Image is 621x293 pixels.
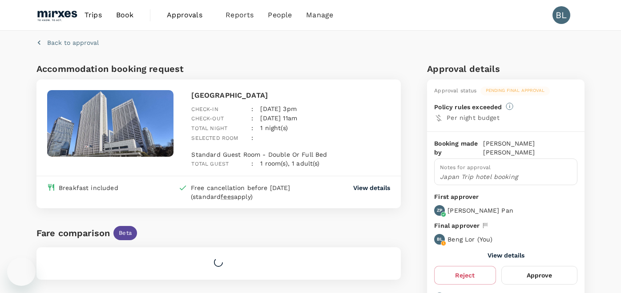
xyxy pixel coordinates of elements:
[167,10,211,20] span: Approvals
[260,114,297,123] p: [DATE] 11am
[437,207,442,214] p: ZP
[448,206,513,215] p: [PERSON_NAME] Pan
[434,103,502,111] p: Policy rules exceeded
[244,97,253,114] div: :
[191,183,317,201] div: Free cancellation before [DATE] (standard apply)
[260,104,297,113] p: [DATE] 3pm
[244,152,253,169] div: :
[488,252,524,259] button: View details
[268,10,292,20] span: People
[306,10,333,20] span: Manage
[440,164,491,170] span: Notes for approval
[448,235,492,244] p: Beng Lor ( You )
[47,38,99,47] p: Back to approval
[483,139,577,157] p: [PERSON_NAME] [PERSON_NAME]
[7,257,36,286] iframe: Button to launch messaging window
[260,159,319,168] p: 1 room(s), 1 adult(s)
[353,183,390,192] button: View details
[85,10,102,20] span: Trips
[36,38,99,47] button: Back to approval
[447,113,577,122] p: Per night budget
[552,6,570,24] div: BL
[226,10,254,20] span: Reports
[501,266,577,285] button: Approve
[113,229,137,238] span: Beta
[434,221,480,230] p: Final approver
[427,62,585,76] h6: Approval details
[434,192,577,202] p: First approver
[191,115,223,122] span: Check-out
[434,139,483,157] p: Booking made by
[116,10,134,20] span: Book
[191,161,229,167] span: Total guest
[191,90,390,101] p: [GEOGRAPHIC_DATA]
[434,266,496,285] button: Reject
[437,236,443,242] p: BL
[36,62,217,76] h6: Accommodation booking request
[191,106,218,112] span: Check-in
[191,125,227,131] span: Total night
[191,150,327,159] p: Standard Guest Room - Double Or Full Bed
[36,226,110,240] div: Fare comparison
[260,123,288,132] p: 1 night(s)
[59,183,118,192] div: Breakfast included
[244,116,253,133] div: :
[244,107,253,123] div: :
[36,5,77,25] img: Mirxes Holding Pte Ltd
[244,126,253,143] div: :
[480,87,550,94] span: Pending final approval
[434,87,476,95] div: Approval status
[47,90,173,157] img: hotel
[221,193,234,200] span: fees
[440,172,572,181] p: Japan Trip hotel booking
[191,135,238,141] span: Selected room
